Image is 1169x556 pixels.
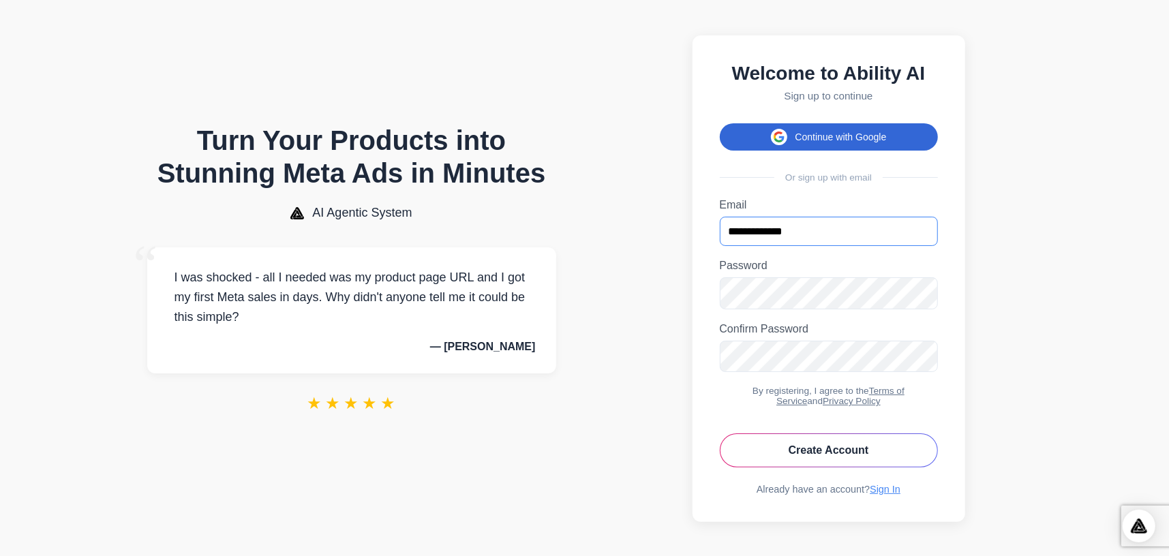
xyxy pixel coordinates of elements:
label: Email [720,199,938,211]
div: By registering, I agree to the and [720,386,938,406]
p: I was shocked - all I needed was my product page URL and I got my first Meta sales in days. Why d... [168,268,536,326]
button: Create Account [720,433,938,467]
span: AI Agentic System [312,206,412,220]
span: “ [134,234,158,296]
button: Continue with Google [720,123,938,151]
label: Confirm Password [720,323,938,335]
h1: Turn Your Products into Stunning Meta Ads in Minutes [147,124,556,189]
span: ★ [381,394,396,413]
a: Sign In [870,484,900,495]
a: Privacy Policy [823,396,881,406]
span: ★ [326,394,341,413]
div: Open Intercom Messenger [1123,510,1155,542]
span: ★ [344,394,359,413]
div: Or sign up with email [720,172,938,183]
label: Password [720,260,938,272]
img: AI Agentic System Logo [290,207,304,219]
h2: Welcome to Ability AI [720,63,938,84]
span: ★ [363,394,378,413]
a: Terms of Service [776,386,905,406]
p: Sign up to continue [720,90,938,102]
p: — [PERSON_NAME] [168,341,536,353]
span: ★ [307,394,322,413]
div: Already have an account? [720,484,938,495]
